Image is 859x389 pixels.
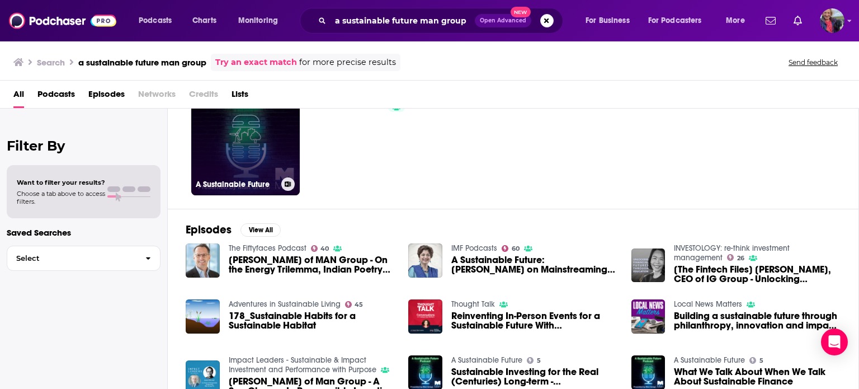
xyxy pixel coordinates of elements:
button: open menu [131,12,186,30]
span: Reinventing In-Person Events for a Sustainable Future With [PERSON_NAME] [451,311,618,330]
h3: Search [37,57,65,68]
a: 40 [311,245,329,252]
span: Open Advanced [480,18,526,24]
span: Charts [192,13,216,29]
button: Show profile menu [820,8,844,33]
p: Saved Searches [7,227,161,238]
a: Local News Matters [674,299,742,309]
h2: Episodes [186,223,232,237]
a: Episodes [88,85,125,108]
span: For Podcasters [648,13,702,29]
a: 45 [345,301,364,308]
a: A Sustainable Future: Ratna Sahay on Mainstreaming Gender [451,255,618,274]
span: Networks [138,85,176,108]
span: 40 [320,246,329,251]
span: for more precise results [299,56,396,69]
span: 5 [759,358,763,363]
a: Try an exact match [215,56,297,69]
h3: A Sustainable Future [196,180,277,189]
img: A Sustainable Future: Ratna Sahay on Mainstreaming Gender [408,243,442,278]
a: Reinventing In-Person Events for a Sustainable Future With Plamen Russev [451,311,618,330]
a: Show notifications dropdown [761,11,780,30]
a: IMF Podcasts [451,243,497,253]
a: All [13,85,24,108]
a: Jason Mitchell of MAN Group - On the Energy Trilemma, Indian Poetry and Creating a Sustainable Fu... [229,255,395,274]
button: open menu [230,12,292,30]
a: Show notifications dropdown [789,11,806,30]
span: Select [7,255,136,262]
span: New [511,7,531,17]
a: [The Fintech Files] June Felix, CEO of IG Group - Unlocking Financial Futures through Education [674,265,841,284]
span: A Sustainable Future: [PERSON_NAME] on Mainstreaming Gender [451,255,618,274]
span: Sustainable Investing for the Real (Centuries) Long-term - [PERSON_NAME] [451,367,618,386]
button: open menu [578,12,644,30]
img: Jason Mitchell of MAN Group - On the Energy Trilemma, Indian Poetry and Creating a Sustainable Fu... [186,243,220,278]
span: Podcasts [139,13,172,29]
span: 26 [737,256,744,261]
a: 32 [304,87,413,195]
input: Search podcasts, credits, & more... [331,12,475,30]
a: 5 [527,357,541,364]
a: 178_Sustainable Habits for a Sustainable Habitat [229,311,395,330]
span: [PERSON_NAME] of MAN Group - On the Energy Trilemma, Indian Poetry and Creating a Sustainable Future [229,255,395,274]
img: [The Fintech Files] June Felix, CEO of IG Group - Unlocking Financial Futures through Education [631,249,666,283]
a: 26 [727,254,744,261]
a: EpisodesView All [186,223,281,237]
button: Open AdvancedNew [475,14,531,27]
a: A Sustainable Future [674,355,745,365]
img: User Profile [820,8,844,33]
button: Send feedback [785,58,841,67]
button: open menu [718,12,759,30]
a: Building a sustainable future through philanthropy, innovation and impact: Insights from LMA's Fr... [674,311,841,330]
span: Want to filter your results? [17,179,105,186]
a: 60 [502,245,520,252]
button: View All [240,223,281,237]
a: A Sustainable Future [451,355,522,365]
h2: Filter By [7,138,161,154]
h3: a sustainable future man group [78,57,206,68]
span: Choose a tab above to access filters. [17,190,105,205]
a: 5A Sustainable Future [191,87,300,195]
button: Select [7,246,161,271]
div: Open Intercom Messenger [821,329,848,355]
span: 60 [512,246,520,251]
a: Podcasts [37,85,75,108]
span: For Business [586,13,630,29]
a: Charts [185,12,223,30]
span: 5 [537,358,541,363]
span: Building a sustainable future through philanthropy, innovation and impact: Insights from LMA's [P... [674,311,841,330]
div: Search podcasts, credits, & more... [310,8,574,34]
img: Building a sustainable future through philanthropy, innovation and impact: Insights from LMA's Fr... [631,299,666,334]
span: 45 [355,302,363,307]
a: Adventures in Sustainable Living [229,299,341,309]
a: Sustainable Investing for the Real (Centuries) Long-term - Michael Cappucci [451,367,618,386]
a: INVESTOLOGY: re-think investment management [674,243,790,263]
a: Lists [232,85,248,108]
span: Credits [189,85,218,108]
a: Thought Talk [451,299,495,309]
img: Podchaser - Follow, Share and Rate Podcasts [9,10,116,31]
span: More [726,13,745,29]
span: Monitoring [238,13,278,29]
img: Reinventing In-Person Events for a Sustainable Future With Plamen Russev [408,299,442,334]
a: 5 [749,357,763,364]
a: Impact Leaders - Sustainable & Impact Investment and Performance with Purpose [229,355,376,374]
button: open menu [641,12,718,30]
a: The Fiftyfaces Podcast [229,243,306,253]
span: Logged in as KateFT [820,8,844,33]
img: 178_Sustainable Habits for a Sustainable Habitat [186,299,220,334]
a: What We Talk About When We Talk About Sustainable Finance [674,367,841,386]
